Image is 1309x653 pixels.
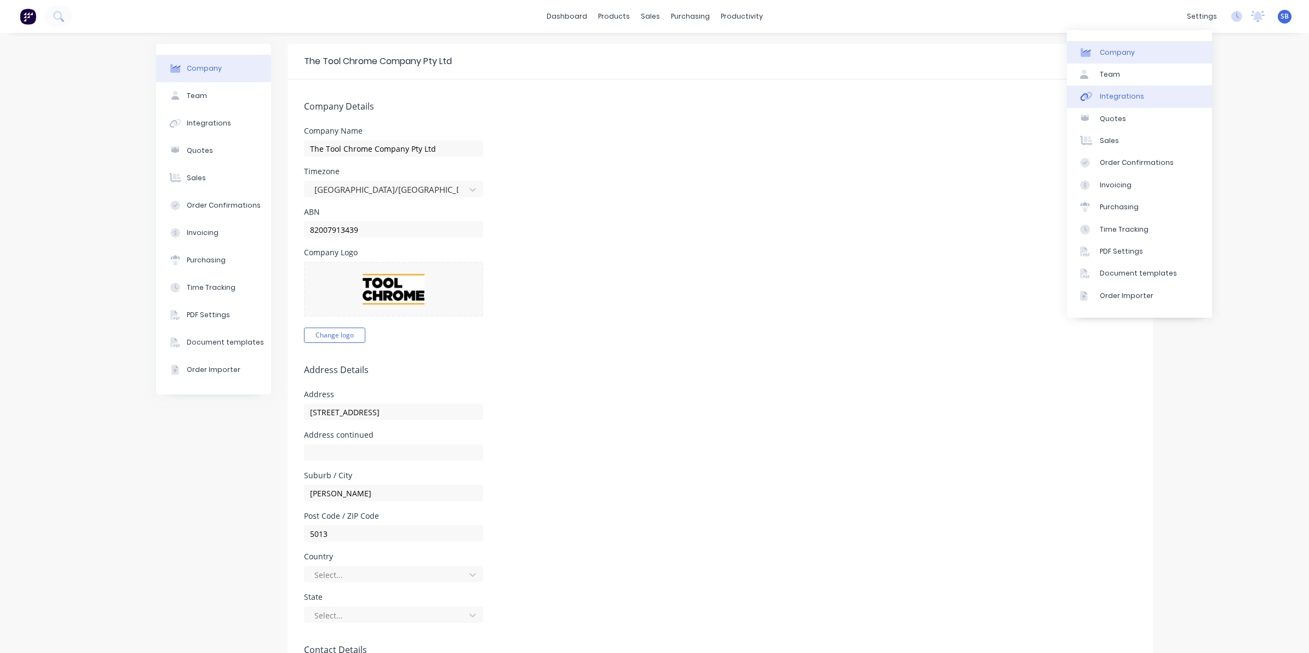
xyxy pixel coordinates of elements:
[1100,268,1177,278] div: Document templates
[1067,285,1212,307] a: Order Importer
[304,391,483,398] div: Address
[304,365,1136,375] h5: Address Details
[1100,225,1149,234] div: Time Tracking
[187,255,226,265] div: Purchasing
[304,553,483,560] div: Country
[1100,158,1174,168] div: Order Confirmations
[715,8,768,25] div: productivity
[156,110,271,137] button: Integrations
[187,228,219,238] div: Invoicing
[1100,247,1143,256] div: PDF Settings
[1100,70,1120,79] div: Team
[156,301,271,329] button: PDF Settings
[156,192,271,219] button: Order Confirmations
[304,593,483,601] div: State
[1067,108,1212,130] a: Quotes
[187,337,264,347] div: Document templates
[1100,136,1119,146] div: Sales
[304,208,483,216] div: ABN
[665,8,715,25] div: purchasing
[1100,48,1135,58] div: Company
[1100,202,1139,212] div: Purchasing
[156,356,271,383] button: Order Importer
[304,101,1136,112] h5: Company Details
[304,127,483,135] div: Company Name
[1067,240,1212,262] a: PDF Settings
[156,137,271,164] button: Quotes
[187,64,222,73] div: Company
[156,247,271,274] button: Purchasing
[1067,130,1212,152] a: Sales
[304,512,483,520] div: Post Code / ZIP Code
[156,164,271,192] button: Sales
[304,328,365,343] button: Change logo
[187,310,230,320] div: PDF Settings
[1067,262,1212,284] a: Document templates
[304,249,483,256] div: Company Logo
[1100,114,1126,124] div: Quotes
[304,431,483,439] div: Address continued
[187,283,236,293] div: Time Tracking
[541,8,593,25] a: dashboard
[156,274,271,301] button: Time Tracking
[1281,12,1289,21] span: SB
[635,8,665,25] div: sales
[1100,180,1132,190] div: Invoicing
[304,55,452,68] div: The Tool Chrome Company Pty Ltd
[187,173,206,183] div: Sales
[187,118,231,128] div: Integrations
[156,329,271,356] button: Document templates
[304,472,483,479] div: Suburb / City
[187,201,261,210] div: Order Confirmations
[187,146,213,156] div: Quotes
[156,219,271,247] button: Invoicing
[1067,218,1212,240] a: Time Tracking
[20,8,36,25] img: Factory
[1100,91,1144,101] div: Integrations
[1067,85,1212,107] a: Integrations
[156,55,271,82] button: Company
[1067,64,1212,85] a: Team
[187,365,240,375] div: Order Importer
[1100,291,1153,301] div: Order Importer
[1067,174,1212,196] a: Invoicing
[1067,196,1212,218] a: Purchasing
[187,91,207,101] div: Team
[1181,8,1222,25] div: settings
[593,8,635,25] div: products
[156,82,271,110] button: Team
[1067,41,1212,63] a: Company
[1067,152,1212,174] a: Order Confirmations
[304,168,483,175] div: Timezone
